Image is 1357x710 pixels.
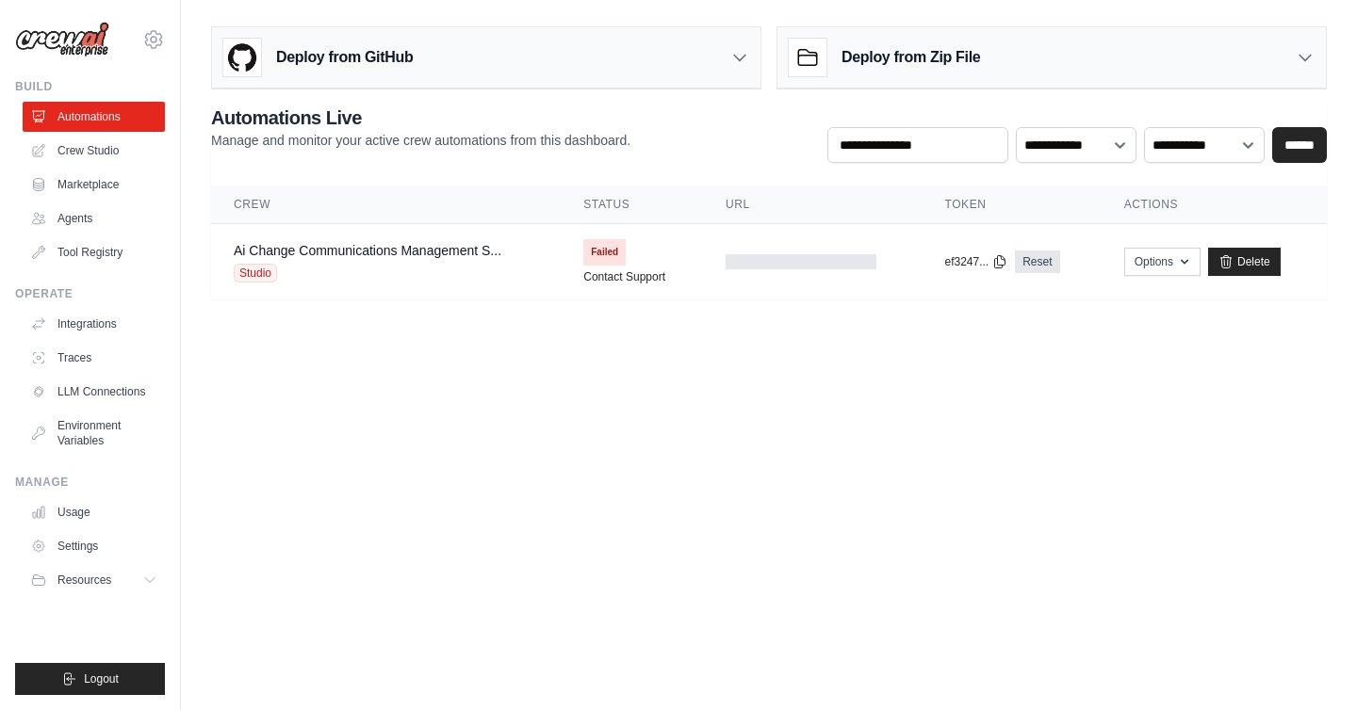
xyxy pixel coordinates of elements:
div: Operate [15,286,165,301]
th: URL [703,186,923,224]
a: Automations [23,102,165,132]
a: LLM Connections [23,377,165,407]
a: Ai Change Communications Management S... [234,243,501,258]
a: Environment Variables [23,411,165,456]
img: Logo [15,22,109,57]
div: Build [15,79,165,94]
span: Resources [57,573,111,588]
button: Options [1124,248,1201,276]
div: Manage [15,475,165,490]
th: Token [922,186,1101,224]
a: Delete [1208,248,1281,276]
a: Contact Support [583,269,665,284]
a: Usage [23,497,165,527]
a: Agents [23,203,165,234]
a: Crew Studio [23,136,165,166]
th: Actions [1102,186,1327,224]
th: Status [561,186,703,224]
a: Marketplace [23,169,165,200]
span: Logout [84,671,119,686]
a: Traces [23,343,165,373]
th: Crew [211,186,561,224]
button: ef3247... [944,254,1007,269]
h2: Automations Live [211,105,630,131]
p: Manage and monitor your active crew automations from this dashboard. [211,131,630,150]
span: Studio [234,264,277,282]
img: GitHub Logo [223,39,261,76]
a: Tool Registry [23,237,165,267]
h3: Deploy from GitHub [276,46,413,69]
span: Failed [583,239,626,266]
button: Logout [15,663,165,695]
a: Integrations [23,309,165,339]
button: Resources [23,565,165,595]
h3: Deploy from Zip File [842,46,980,69]
a: Settings [23,531,165,561]
a: Reset [1015,250,1059,273]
